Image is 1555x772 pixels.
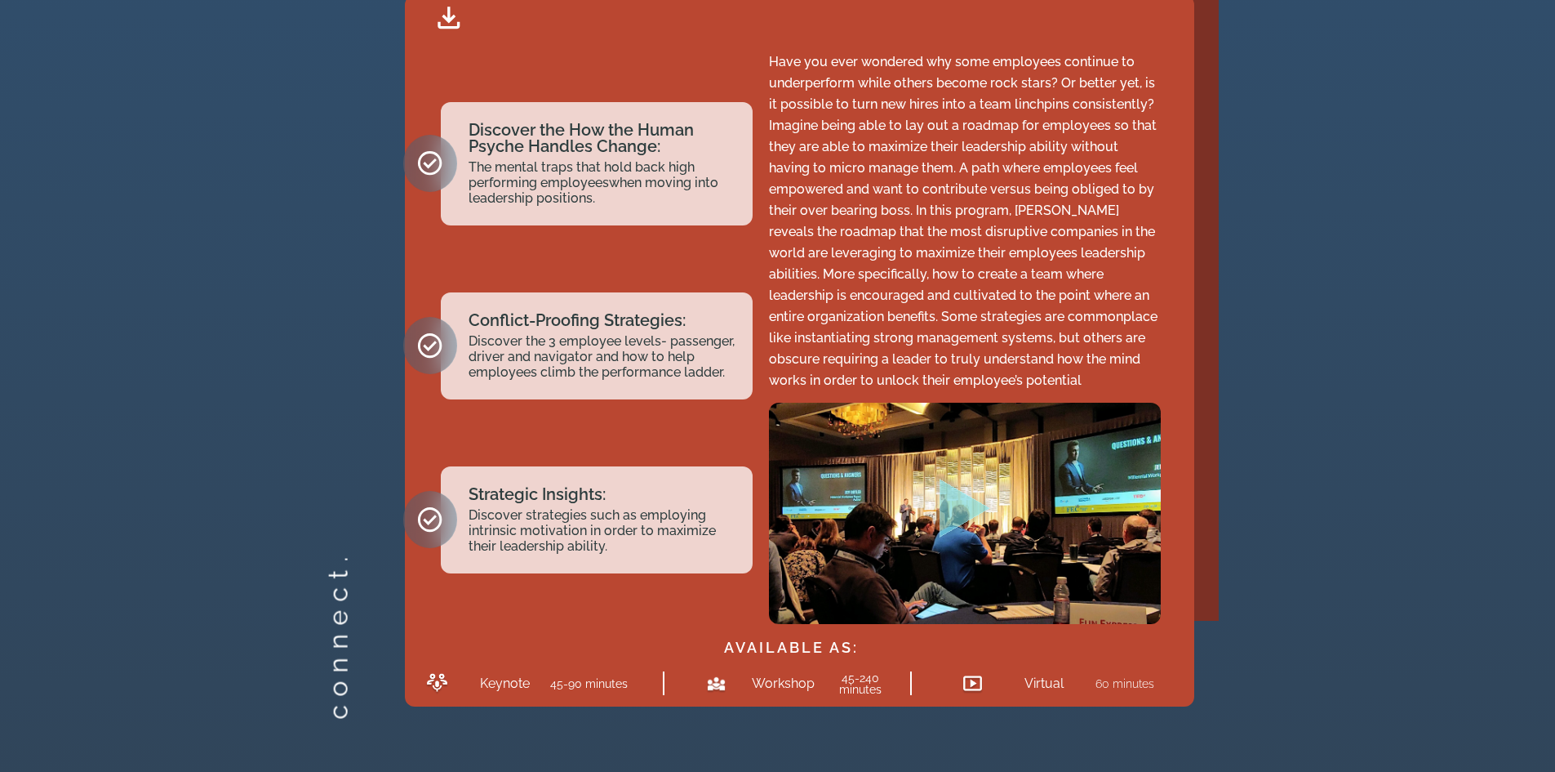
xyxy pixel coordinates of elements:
h2: 60 minutes [1095,678,1154,689]
h2: Discover the 3 employee levels- passenger, driver and navigator and how to help employees climb t... [469,333,737,381]
h2: Discover strategies such as employing intrinsic motivation in order to maximize their leadership ... [469,507,737,555]
h2: Discover the How the Human Psyche Handles Change: [469,122,737,154]
h2: 45-240 minutes [824,672,897,695]
h2: Strategic Insights: [469,486,737,502]
p: Have you ever wondered why some employees continue to underperform while others become rock stars... [769,51,1161,391]
h2: Virtual [1024,677,1064,690]
h2: AVAILABLE AS: [413,640,1170,655]
h2: The mental traps that hold back high performing employeeswhen moving into leadership positions. [469,159,737,207]
h2: Conflict-Proofing Strategies: [469,312,737,328]
h2: Workshop [752,677,807,690]
div: Play Video [932,478,997,549]
h2: 45-90 minutes [550,678,628,689]
h2: connect. [325,693,351,720]
h2: Keynote [480,677,530,690]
